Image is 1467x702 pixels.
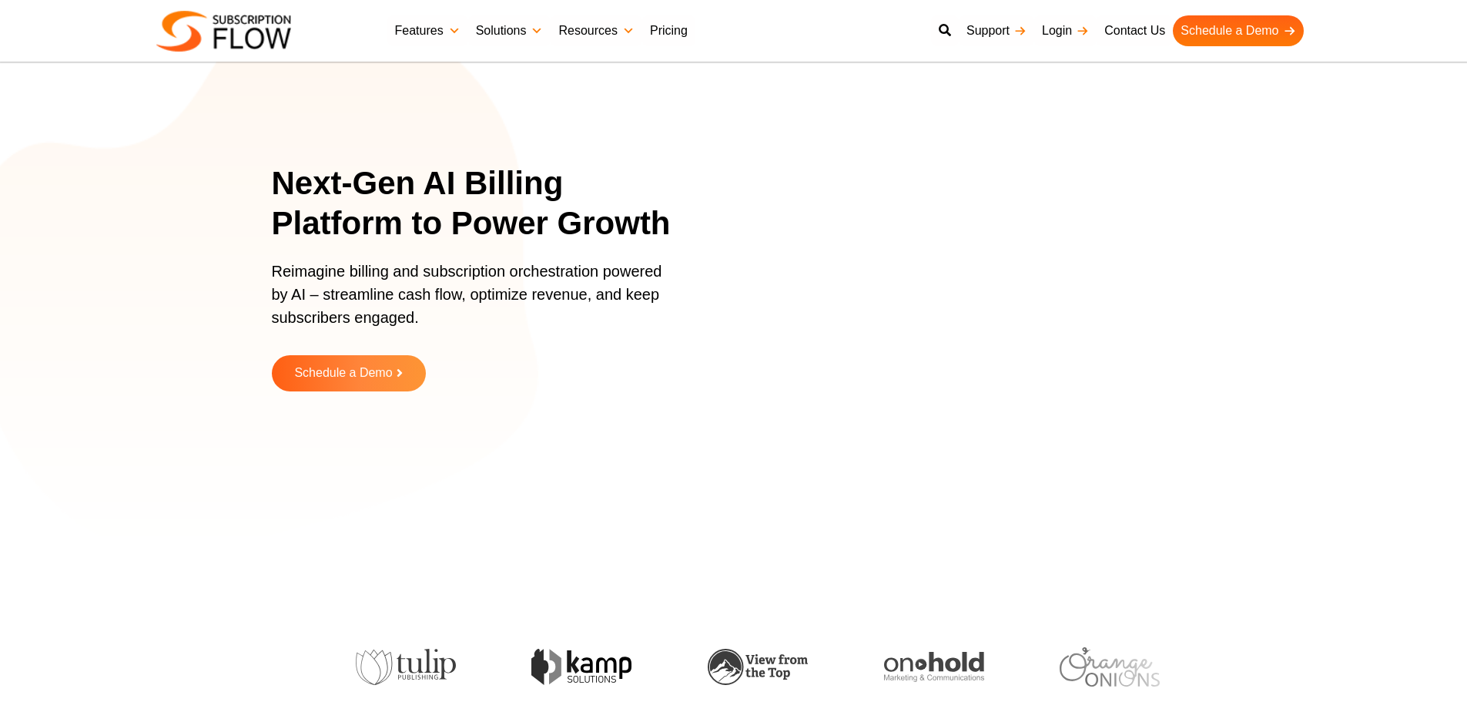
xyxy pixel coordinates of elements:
img: Subscriptionflow [156,11,291,52]
a: Support [959,15,1034,46]
a: Contact Us [1097,15,1173,46]
a: Pricing [642,15,695,46]
img: view-from-the-top [708,649,808,685]
span: Schedule a Demo [294,367,392,380]
a: Schedule a Demo [1173,15,1303,46]
img: kamp-solution [531,649,631,685]
a: Resources [551,15,641,46]
a: Features [387,15,468,46]
img: tulip-publishing [356,649,456,686]
a: Solutions [468,15,551,46]
img: orange-onions [1060,647,1160,687]
a: Schedule a Demo [272,355,426,391]
img: onhold-marketing [884,652,984,683]
a: Login [1034,15,1097,46]
p: Reimagine billing and subscription orchestration powered by AI – streamline cash flow, optimize r... [272,260,672,344]
h1: Next-Gen AI Billing Platform to Power Growth [272,163,692,244]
